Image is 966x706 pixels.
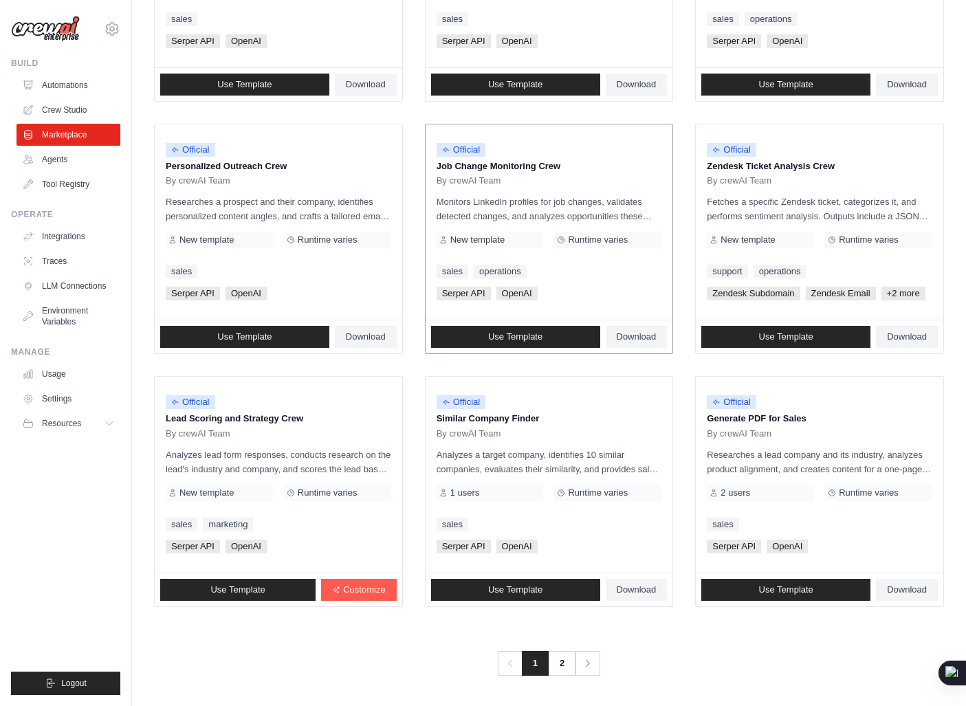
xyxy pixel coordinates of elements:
p: Personalized Outreach Crew [166,159,391,173]
a: sales [707,518,738,531]
a: sales [166,12,197,26]
span: Zendesk Subdomain [707,287,800,300]
span: Official [166,395,215,409]
span: OpenAI [767,540,808,553]
span: OpenAI [226,34,267,48]
span: Download [887,331,927,342]
p: Monitors LinkedIn profiles for job changes, validates detected changes, and analyzes opportunitie... [437,195,662,223]
span: Download [346,331,386,342]
a: Download [606,74,668,96]
p: Fetches a specific Zendesk ticket, categorizes it, and performs sentiment analysis. Outputs inclu... [707,195,932,223]
span: Download [887,79,927,90]
p: Analyzes lead form responses, conducts research on the lead's industry and company, and scores th... [166,448,391,476]
a: Use Template [431,74,600,96]
span: Runtime varies [839,234,899,245]
a: 2 [548,651,575,676]
div: Manage [11,346,120,357]
span: Use Template [488,584,542,595]
span: Runtime varies [298,234,358,245]
a: Usage [17,363,120,385]
span: Use Template [210,584,265,595]
a: Use Template [160,579,316,601]
a: Download [335,326,397,348]
p: Zendesk Ticket Analysis Crew [707,159,932,173]
span: 2 users [721,487,750,498]
p: Analyzes a target company, identifies 10 similar companies, evaluates their similarity, and provi... [437,448,662,476]
a: Download [606,326,668,348]
a: Download [606,579,668,601]
a: Agents [17,148,120,170]
span: Official [166,143,215,157]
a: sales [166,518,197,531]
a: sales [437,518,468,531]
a: Download [876,326,938,348]
span: Serper API [707,540,761,553]
span: Official [707,395,756,409]
span: Use Template [488,331,542,342]
button: Logout [11,672,120,695]
a: Download [876,74,938,96]
span: New template [721,234,775,245]
span: By crewAI Team [437,428,501,439]
a: Use Template [431,579,600,601]
span: Serper API [166,287,220,300]
a: Environment Variables [17,300,120,333]
span: Runtime varies [839,487,899,498]
a: LLM Connections [17,275,120,297]
a: Use Template [160,326,329,348]
span: Serper API [437,34,491,48]
span: OpenAI [226,287,267,300]
span: Logout [61,678,87,689]
span: Download [617,79,657,90]
button: Resources [17,412,120,434]
a: Use Template [160,74,329,96]
a: Integrations [17,225,120,247]
span: By crewAI Team [166,428,230,439]
div: Build [11,58,120,69]
span: OpenAI [496,540,538,553]
a: Settings [17,388,120,410]
p: Similar Company Finder [437,412,662,426]
span: By crewAI Team [437,175,501,186]
span: OpenAI [496,287,538,300]
p: Job Change Monitoring Crew [437,159,662,173]
span: Use Template [488,79,542,90]
a: Customize [321,579,396,601]
span: New template [450,234,505,245]
a: Automations [17,74,120,96]
span: Use Template [759,331,813,342]
span: 1 users [450,487,480,498]
p: Generate PDF for Sales [707,412,932,426]
span: +2 more [881,287,925,300]
span: New template [179,234,234,245]
span: Download [617,331,657,342]
a: Marketplace [17,124,120,146]
span: By crewAI Team [707,175,771,186]
a: Use Template [701,326,870,348]
span: Runtime varies [568,487,628,498]
span: Download [617,584,657,595]
span: OpenAI [496,34,538,48]
span: 1 [522,651,549,676]
a: operations [745,12,798,26]
p: Lead Scoring and Strategy Crew [166,412,391,426]
span: Official [437,395,486,409]
span: Customize [343,584,385,595]
span: New template [179,487,234,498]
p: Researches a prospect and their company, identifies personalized content angles, and crafts a tai... [166,195,391,223]
span: Use Template [217,331,272,342]
span: Resources [42,418,81,429]
span: Zendesk Email [806,287,876,300]
span: By crewAI Team [166,175,230,186]
nav: Pagination [498,651,600,676]
span: Use Template [217,79,272,90]
a: Crew Studio [17,99,120,121]
a: sales [437,12,468,26]
span: OpenAI [767,34,808,48]
span: Official [707,143,756,157]
a: sales [166,265,197,278]
a: operations [754,265,806,278]
span: Use Template [759,584,813,595]
a: Tool Registry [17,173,120,195]
span: Serper API [437,287,491,300]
